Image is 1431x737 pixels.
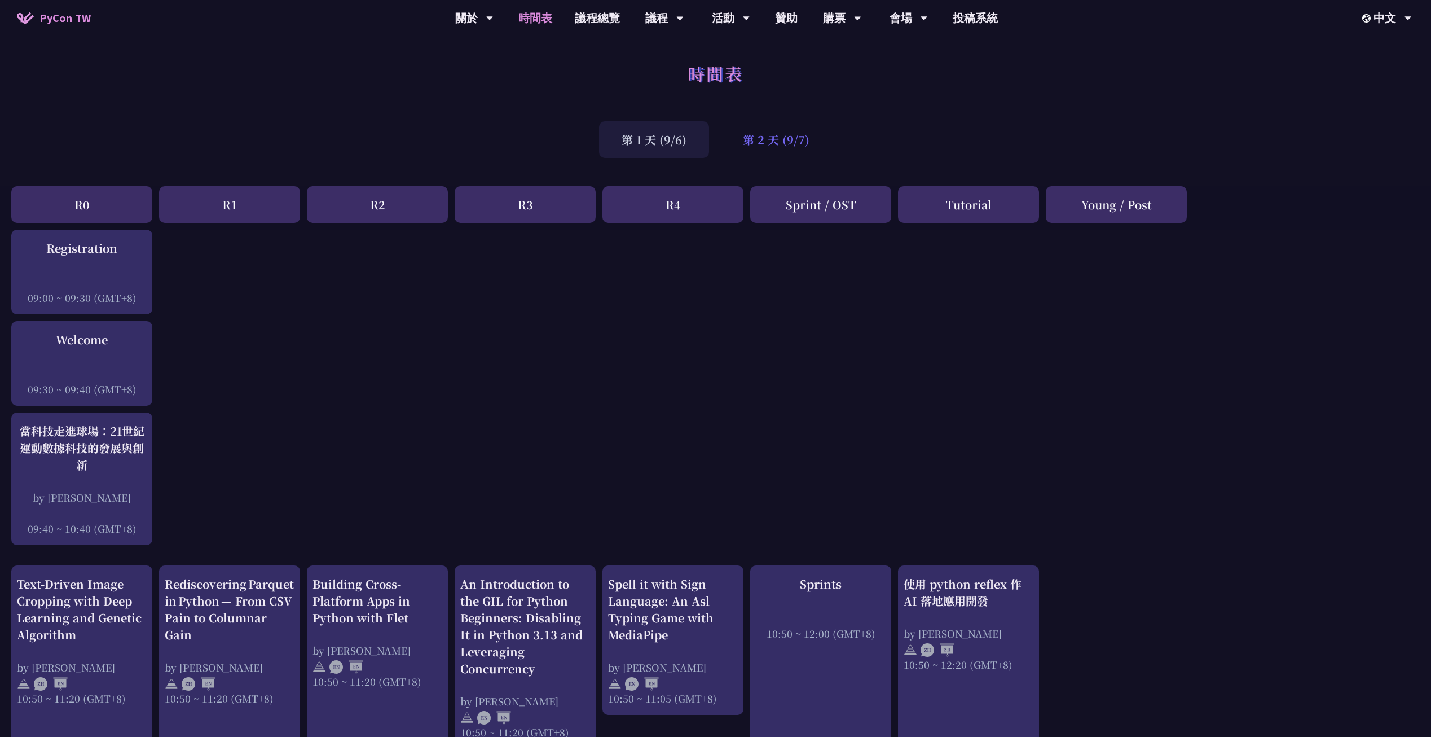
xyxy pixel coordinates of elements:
[904,657,1033,672] div: 10:50 ~ 12:20 (GMT+8)
[599,121,709,158] div: 第 1 天 (9/6)
[608,576,738,705] a: Spell it with Sign Language: An Asl Typing Game with MediaPipe by [PERSON_NAME] 10:50 ~ 11:05 (GM...
[477,711,511,725] img: ENEN.5a408d1.svg
[165,691,294,705] div: 10:50 ~ 11:20 (GMT+8)
[720,121,832,158] div: 第 2 天 (9/7)
[11,186,152,223] div: R0
[17,12,34,24] img: Home icon of PyCon TW 2025
[312,643,442,657] div: by [PERSON_NAME]
[898,186,1039,223] div: Tutorial
[17,677,30,691] img: svg+xml;base64,PHN2ZyB4bWxucz0iaHR0cDovL3d3dy53My5vcmcvMjAwMC9zdmciIHdpZHRoPSIyNCIgaGVpZ2h0PSIyNC...
[625,677,659,691] img: ENEN.5a408d1.svg
[688,56,743,90] h1: 時間表
[608,576,738,643] div: Spell it with Sign Language: An Asl Typing Game with MediaPipe
[756,626,886,641] div: 10:50 ~ 12:00 (GMT+8)
[159,186,300,223] div: R1
[6,4,102,32] a: PyCon TW
[17,521,147,536] div: 09:40 ~ 10:40 (GMT+8)
[921,643,954,657] img: ZHZH.38617ef.svg
[1046,186,1187,223] div: Young / Post
[17,490,147,505] div: by [PERSON_NAME]
[756,576,886,593] div: Sprints
[904,626,1033,641] div: by [PERSON_NAME]
[608,660,738,674] div: by [PERSON_NAME]
[312,576,442,626] div: Building Cross-Platform Apps in Python with Flet
[17,423,147,536] a: 當科技走進球場：21世紀運動數據科技的發展與創新 by [PERSON_NAME] 09:40 ~ 10:40 (GMT+8)
[1362,14,1373,23] img: Locale Icon
[602,186,743,223] div: R4
[608,691,738,705] div: 10:50 ~ 11:05 (GMT+8)
[17,423,147,473] div: 當科技走進球場：21世紀運動數據科技的發展與創新
[34,677,68,691] img: ZHEN.371966e.svg
[165,576,294,643] div: Rediscovering Parquet in Python — From CSV Pain to Columnar Gain
[307,186,448,223] div: R2
[17,382,147,396] div: 09:30 ~ 09:40 (GMT+8)
[460,694,590,708] div: by [PERSON_NAME]
[455,186,596,223] div: R3
[312,660,326,674] img: svg+xml;base64,PHN2ZyB4bWxucz0iaHR0cDovL3d3dy53My5vcmcvMjAwMC9zdmciIHdpZHRoPSIyNCIgaGVpZ2h0PSIyNC...
[312,576,442,688] a: Building Cross-Platform Apps in Python with Flet by [PERSON_NAME] 10:50 ~ 11:20 (GMT+8)
[17,691,147,705] div: 10:50 ~ 11:20 (GMT+8)
[329,660,363,674] img: ENEN.5a408d1.svg
[165,677,178,691] img: svg+xml;base64,PHN2ZyB4bWxucz0iaHR0cDovL3d3dy53My5vcmcvMjAwMC9zdmciIHdpZHRoPSIyNCIgaGVpZ2h0PSIyNC...
[17,576,147,705] a: Text-Driven Image Cropping with Deep Learning and Genetic Algorithm by [PERSON_NAME] 10:50 ~ 11:2...
[312,674,442,688] div: 10:50 ~ 11:20 (GMT+8)
[182,677,215,691] img: ZHEN.371966e.svg
[460,711,474,725] img: svg+xml;base64,PHN2ZyB4bWxucz0iaHR0cDovL3d3dy53My5vcmcvMjAwMC9zdmciIHdpZHRoPSIyNCIgaGVpZ2h0PSIyNC...
[17,291,147,305] div: 09:00 ~ 09:30 (GMT+8)
[904,576,1033,672] a: 使用 python reflex 作 AI 落地應用開發 by [PERSON_NAME] 10:50 ~ 12:20 (GMT+8)
[165,576,294,705] a: Rediscovering Parquet in Python — From CSV Pain to Columnar Gain by [PERSON_NAME] 10:50 ~ 11:20 (...
[165,660,294,674] div: by [PERSON_NAME]
[750,186,891,223] div: Sprint / OST
[39,10,91,27] span: PyCon TW
[17,240,147,257] div: Registration
[17,331,147,348] div: Welcome
[904,643,917,657] img: svg+xml;base64,PHN2ZyB4bWxucz0iaHR0cDovL3d3dy53My5vcmcvMjAwMC9zdmciIHdpZHRoPSIyNCIgaGVpZ2h0PSIyNC...
[17,576,147,643] div: Text-Driven Image Cropping with Deep Learning and Genetic Algorithm
[17,660,147,674] div: by [PERSON_NAME]
[904,576,1033,609] div: 使用 python reflex 作 AI 落地應用開發
[608,677,622,691] img: svg+xml;base64,PHN2ZyB4bWxucz0iaHR0cDovL3d3dy53My5vcmcvMjAwMC9zdmciIHdpZHRoPSIyNCIgaGVpZ2h0PSIyNC...
[460,576,590,677] div: An Introduction to the GIL for Python Beginners: Disabling It in Python 3.13 and Leveraging Concu...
